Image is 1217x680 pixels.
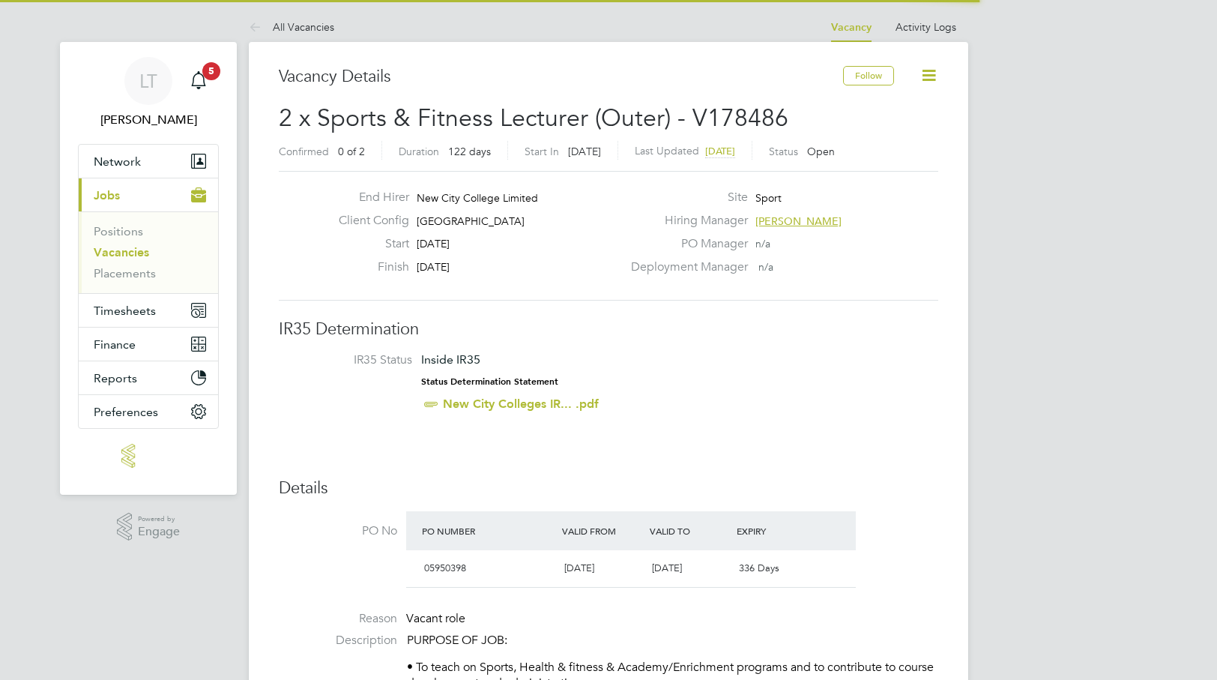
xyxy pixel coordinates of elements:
[406,611,465,626] span: Vacant role
[294,352,412,368] label: IR35 Status
[279,319,938,340] h3: IR35 Determination
[94,224,143,238] a: Positions
[443,397,599,411] a: New City Colleges IR... .pdf
[94,405,158,419] span: Preferences
[417,237,450,250] span: [DATE]
[407,633,938,649] p: PURPOSE OF JOB:
[121,444,175,468] img: lt-support-logo-retina.png
[843,66,894,85] button: Follow
[79,178,218,211] button: Jobs
[94,245,149,259] a: Vacancies
[279,633,397,649] label: Description
[622,236,748,252] label: PO Manager
[622,259,748,275] label: Deployment Manager
[568,145,601,158] span: [DATE]
[338,145,365,158] span: 0 of 2
[279,103,788,133] span: 2 x Sports & Fitness Lecturer (Outer) - V178486
[327,259,409,275] label: Finish
[652,562,682,574] span: [DATE]
[79,361,218,394] button: Reports
[558,517,646,544] div: Valid From
[417,260,450,274] span: [DATE]
[831,21,872,34] a: Vacancy
[117,513,181,541] a: Powered byEngage
[249,20,334,34] a: All Vacancies
[755,237,770,250] span: n/a
[327,190,409,205] label: End Hirer
[327,213,409,229] label: Client Config
[94,154,141,169] span: Network
[279,611,397,627] label: Reason
[139,71,157,91] span: LT
[525,145,559,158] label: Start In
[94,266,156,280] a: Placements
[94,337,136,352] span: Finance
[755,214,842,228] span: [PERSON_NAME]
[755,191,782,205] span: Sport
[622,190,748,205] label: Site
[448,145,491,158] span: 122 days
[733,517,821,544] div: Expiry
[279,145,329,158] label: Confirmed
[279,523,397,539] label: PO No
[327,236,409,252] label: Start
[279,66,843,88] h3: Vacancy Details
[564,562,594,574] span: [DATE]
[635,144,699,157] label: Last Updated
[202,62,220,80] span: 5
[424,562,466,574] span: 05950398
[138,513,180,526] span: Powered by
[60,42,237,495] nav: Main navigation
[94,371,137,385] span: Reports
[769,145,798,158] label: Status
[78,444,219,468] a: Go to home page
[646,517,734,544] div: Valid To
[418,517,558,544] div: PO Number
[184,57,214,105] a: 5
[705,145,735,157] span: [DATE]
[758,260,773,274] span: n/a
[79,395,218,428] button: Preferences
[79,145,218,178] button: Network
[807,145,835,158] span: Open
[78,111,219,129] span: Laura Tanner
[739,562,779,574] span: 336 Days
[279,478,938,499] h3: Details
[138,526,180,538] span: Engage
[622,213,748,229] label: Hiring Manager
[94,188,120,202] span: Jobs
[421,352,480,367] span: Inside IR35
[417,191,538,205] span: New City College Limited
[94,304,156,318] span: Timesheets
[896,20,956,34] a: Activity Logs
[421,376,558,387] strong: Status Determination Statement
[79,211,218,293] div: Jobs
[78,57,219,129] a: LT[PERSON_NAME]
[79,328,218,361] button: Finance
[399,145,439,158] label: Duration
[417,214,525,228] span: [GEOGRAPHIC_DATA]
[79,294,218,327] button: Timesheets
